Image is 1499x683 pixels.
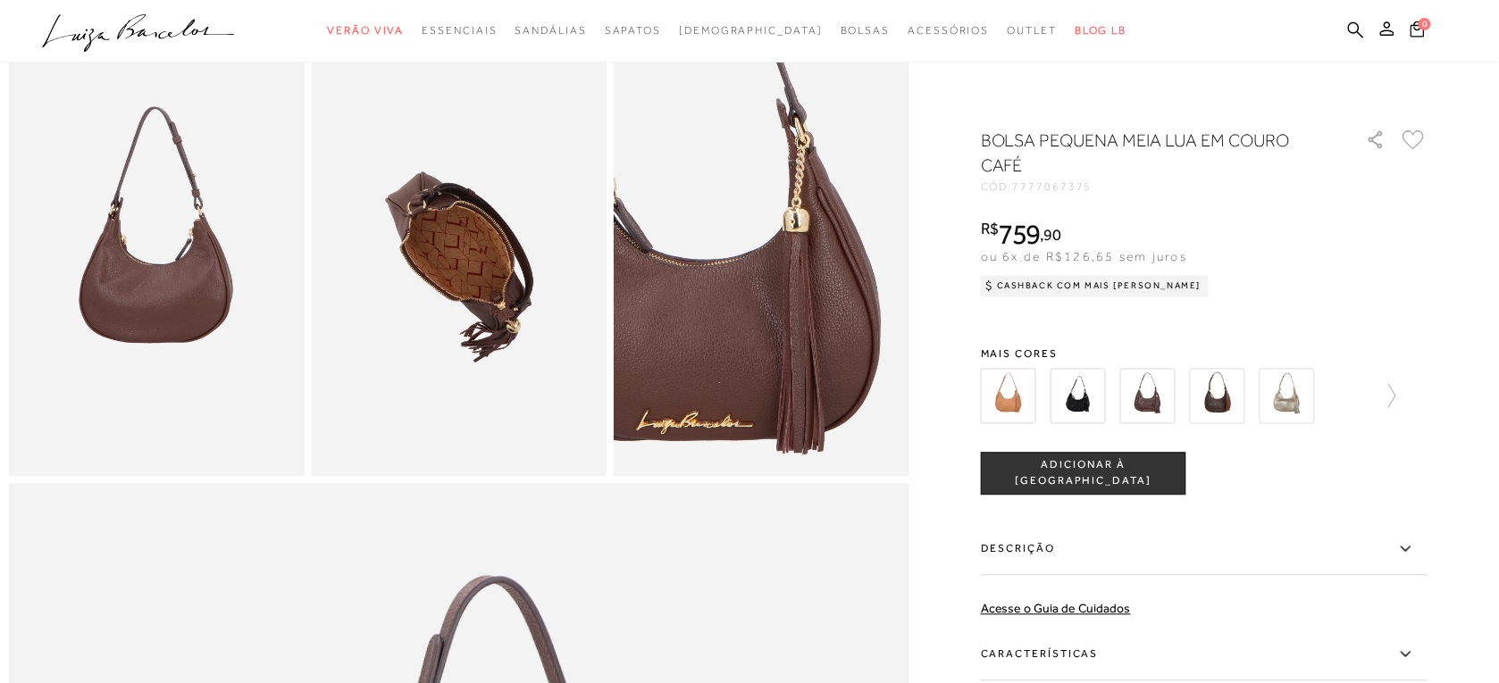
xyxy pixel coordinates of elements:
a: categoryNavScreenReaderText [1008,14,1058,47]
h1: BOLSA PEQUENA MEIA LUA EM COURO CAFÉ [981,128,1316,178]
span: ADICIONAR À [GEOGRAPHIC_DATA] [982,458,1185,489]
span: BLOG LB [1075,24,1126,37]
img: BOLSA BAGUETE MEIA LUA EM COURO PRETO PEQUENA [1051,369,1106,424]
img: image [9,34,305,477]
a: categoryNavScreenReaderText [515,14,587,47]
a: categoryNavScreenReaderText [909,14,990,47]
div: CÓD: [981,181,1338,192]
img: BOLSA BAGUETE MEIA LUA EM COURO VERNIZ CAFÉ PEQUENA [1120,369,1176,424]
span: Acessórios [909,24,990,37]
span: 759 [999,219,1041,251]
label: Características [981,629,1428,681]
span: Bolsas [841,24,891,37]
a: categoryNavScreenReaderText [605,14,661,47]
a: categoryNavScreenReaderText [422,14,497,47]
span: Sandálias [515,24,587,37]
span: 90 [1044,226,1061,245]
a: BLOG LB [1075,14,1126,47]
label: Descrição [981,524,1428,576]
button: 0 [1405,20,1430,44]
span: Verão Viva [327,24,404,37]
img: image [312,34,607,477]
img: BOLSA PEQUENA MEIA LUA CARAMELO [1190,369,1245,424]
span: 0 [1419,18,1431,30]
span: Outlet [1008,24,1058,37]
button: ADICIONAR À [GEOGRAPHIC_DATA] [981,453,1186,496]
span: [DEMOGRAPHIC_DATA] [679,24,823,37]
div: Cashback com Mais [PERSON_NAME] [981,276,1209,297]
a: categoryNavScreenReaderText [327,14,404,47]
img: image [614,34,909,477]
span: Sapatos [605,24,661,37]
a: Acesse o Guia de Cuidados [981,602,1131,616]
img: BOLSA PEQUENA MEIA LUA DOURADA [1260,369,1315,424]
i: R$ [981,221,999,237]
span: 7777067375 [1013,180,1093,193]
span: ou 6x de R$126,65 sem juros [981,250,1187,264]
span: Mais cores [981,349,1428,360]
img: BOLSA BAGUETE MEIA LUA EM COURO CARAMELO PEQUENA [981,369,1036,424]
a: noSubCategoriesText [679,14,823,47]
span: Essenciais [422,24,497,37]
a: categoryNavScreenReaderText [841,14,891,47]
i: , [1041,228,1061,244]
